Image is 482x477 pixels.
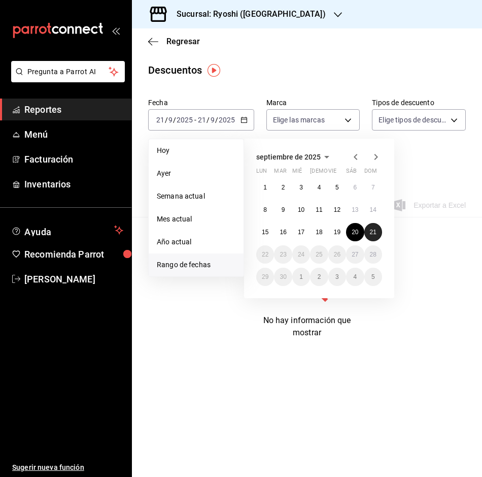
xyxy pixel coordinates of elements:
span: Hoy [157,145,235,156]
button: 7 de septiembre de 2025 [364,178,382,197]
span: Facturación [24,152,123,166]
abbr: 22 de septiembre de 2025 [262,251,268,258]
button: 19 de septiembre de 2025 [328,223,346,241]
button: 10 de septiembre de 2025 [292,201,310,219]
button: 3 de octubre de 2025 [328,268,346,286]
abbr: 6 de septiembre de 2025 [353,184,357,191]
abbr: 29 de septiembre de 2025 [262,273,268,280]
input: -- [168,116,173,124]
abbr: jueves [310,168,370,178]
button: 23 de septiembre de 2025 [274,245,292,264]
button: septiembre de 2025 [256,151,333,163]
span: Pregunta a Parrot AI [27,67,109,77]
span: Mes actual [157,214,235,225]
span: Inventarios [24,177,123,191]
button: 27 de septiembre de 2025 [346,245,364,264]
abbr: 23 de septiembre de 2025 [280,251,286,258]
abbr: miércoles [292,168,302,178]
button: open_drawer_menu [112,26,120,35]
input: -- [156,116,165,124]
abbr: 3 de octubre de 2025 [335,273,339,280]
button: 1 de octubre de 2025 [292,268,310,286]
span: septiembre de 2025 [256,153,321,161]
abbr: viernes [328,168,336,178]
span: Año actual [157,237,235,247]
button: 1 de septiembre de 2025 [256,178,274,197]
abbr: 5 de octubre de 2025 [371,273,375,280]
abbr: 19 de septiembre de 2025 [334,229,340,236]
span: No hay información que mostrar [263,315,351,337]
abbr: 9 de septiembre de 2025 [282,206,285,213]
abbr: domingo [364,168,377,178]
abbr: lunes [256,168,267,178]
span: Menú [24,128,123,141]
button: 29 de septiembre de 2025 [256,268,274,286]
button: 6 de septiembre de 2025 [346,178,364,197]
abbr: 7 de septiembre de 2025 [371,184,375,191]
button: 4 de octubre de 2025 [346,268,364,286]
abbr: 10 de septiembre de 2025 [298,206,304,213]
a: Pregunta a Parrot AI [7,74,125,84]
span: Elige las marcas [273,115,325,125]
input: -- [197,116,206,124]
label: Fecha [148,99,254,106]
span: Semana actual [157,191,235,202]
abbr: 5 de septiembre de 2025 [335,184,339,191]
h3: Sucursal: Ryoshi ([GEOGRAPHIC_DATA]) [168,8,326,20]
button: 9 de septiembre de 2025 [274,201,292,219]
abbr: 28 de septiembre de 2025 [370,251,376,258]
abbr: 24 de septiembre de 2025 [298,251,304,258]
abbr: 2 de septiembre de 2025 [282,184,285,191]
abbr: 3 de septiembre de 2025 [299,184,303,191]
abbr: 15 de septiembre de 2025 [262,229,268,236]
label: Tipos de descuento [372,99,466,106]
button: 28 de septiembre de 2025 [364,245,382,264]
abbr: 12 de septiembre de 2025 [334,206,340,213]
abbr: 21 de septiembre de 2025 [370,229,376,236]
button: 17 de septiembre de 2025 [292,223,310,241]
span: Reportes [24,103,123,116]
button: 2 de septiembre de 2025 [274,178,292,197]
abbr: 25 de septiembre de 2025 [316,251,322,258]
abbr: 18 de septiembre de 2025 [316,229,322,236]
button: Tooltip marker [208,64,220,77]
abbr: 16 de septiembre de 2025 [280,229,286,236]
button: 25 de septiembre de 2025 [310,245,328,264]
button: 14 de septiembre de 2025 [364,201,382,219]
span: / [206,116,210,124]
button: 3 de septiembre de 2025 [292,178,310,197]
span: Ayuda [24,224,110,236]
button: 20 de septiembre de 2025 [346,223,364,241]
abbr: 13 de septiembre de 2025 [352,206,358,213]
button: 5 de octubre de 2025 [364,268,382,286]
button: 24 de septiembre de 2025 [292,245,310,264]
abbr: martes [274,168,286,178]
input: ---- [176,116,193,124]
abbr: 11 de septiembre de 2025 [316,206,322,213]
span: - [194,116,196,124]
abbr: sábado [346,168,357,178]
abbr: 17 de septiembre de 2025 [298,229,304,236]
span: Ayer [157,168,235,179]
span: Regresar [166,37,200,46]
abbr: 27 de septiembre de 2025 [352,251,358,258]
button: 16 de septiembre de 2025 [274,223,292,241]
button: 2 de octubre de 2025 [310,268,328,286]
button: 18 de septiembre de 2025 [310,223,328,241]
button: 26 de septiembre de 2025 [328,245,346,264]
button: 5 de septiembre de 2025 [328,178,346,197]
abbr: 14 de septiembre de 2025 [370,206,376,213]
span: / [173,116,176,124]
abbr: 1 de octubre de 2025 [299,273,303,280]
button: Regresar [148,37,200,46]
abbr: 20 de septiembre de 2025 [352,229,358,236]
abbr: 26 de septiembre de 2025 [334,251,340,258]
button: Pregunta a Parrot AI [11,61,125,82]
abbr: 30 de septiembre de 2025 [280,273,286,280]
abbr: 4 de septiembre de 2025 [318,184,321,191]
button: 15 de septiembre de 2025 [256,223,274,241]
button: 22 de septiembre de 2025 [256,245,274,264]
span: Elige tipos de descuento [378,115,447,125]
button: 12 de septiembre de 2025 [328,201,346,219]
div: Descuentos [148,62,202,78]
